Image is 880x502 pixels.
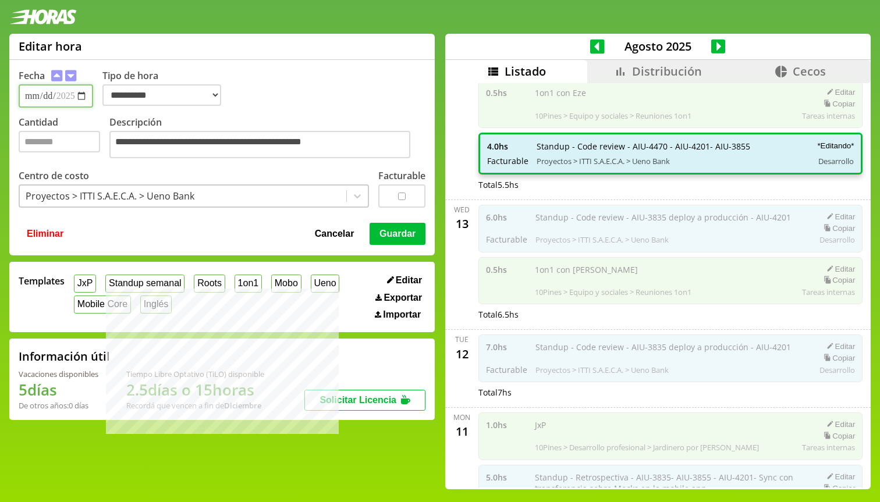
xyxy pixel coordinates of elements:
button: Mobile Core [74,295,131,314]
div: Proyectos > ITTI S.A.E.C.A. > Ueno Bank [26,190,194,202]
img: logotipo [9,9,77,24]
label: Centro de costo [19,169,89,182]
label: Facturable [378,169,425,182]
button: Editar [384,275,425,286]
textarea: Descripción [109,131,410,158]
span: Listado [505,63,546,79]
button: Exportar [372,292,425,304]
input: Cantidad [19,131,100,152]
div: scrollable content [445,83,871,487]
label: Cantidad [19,116,109,161]
label: Tipo de hora [102,69,230,108]
button: JxP [74,275,96,293]
button: Roots [194,275,225,293]
span: Importar [383,309,421,320]
button: Mobo [271,275,301,293]
div: De otros años: 0 días [19,400,98,411]
button: Ueno [311,275,340,293]
button: Solicitar Licencia [304,390,425,411]
label: Fecha [19,69,45,82]
button: Eliminar [23,223,67,245]
h1: Editar hora [19,38,82,54]
span: Distribución [632,63,702,79]
span: Cecos [793,63,826,79]
button: Guardar [370,223,425,245]
button: Standup semanal [105,275,184,293]
span: Editar [396,275,422,286]
label: Descripción [109,116,425,161]
div: Recordá que vencen a fin de [126,400,264,411]
span: Exportar [384,293,422,303]
div: Total 6.5 hs [478,309,863,320]
h2: Información útil [19,348,110,364]
div: Vacaciones disponibles [19,369,98,379]
div: 12 [453,344,471,363]
h1: 5 días [19,379,98,400]
div: Mon [453,412,470,422]
button: Inglés [140,295,172,314]
select: Tipo de hora [102,84,221,106]
div: Tiempo Libre Optativo (TiLO) disponible [126,369,264,379]
button: 1on1 [235,275,262,293]
b: Diciembre [224,400,261,411]
span: Solicitar Licencia [320,395,396,405]
div: Total 7 hs [478,387,863,398]
div: 13 [453,215,471,233]
button: Cancelar [311,223,358,245]
span: Templates [19,275,65,287]
span: Agosto 2025 [605,38,711,54]
div: 11 [453,422,471,441]
div: Wed [454,205,470,215]
div: Tue [455,334,469,344]
h1: 2.5 días o 15 horas [126,379,264,400]
div: Total 5.5 hs [478,179,863,190]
